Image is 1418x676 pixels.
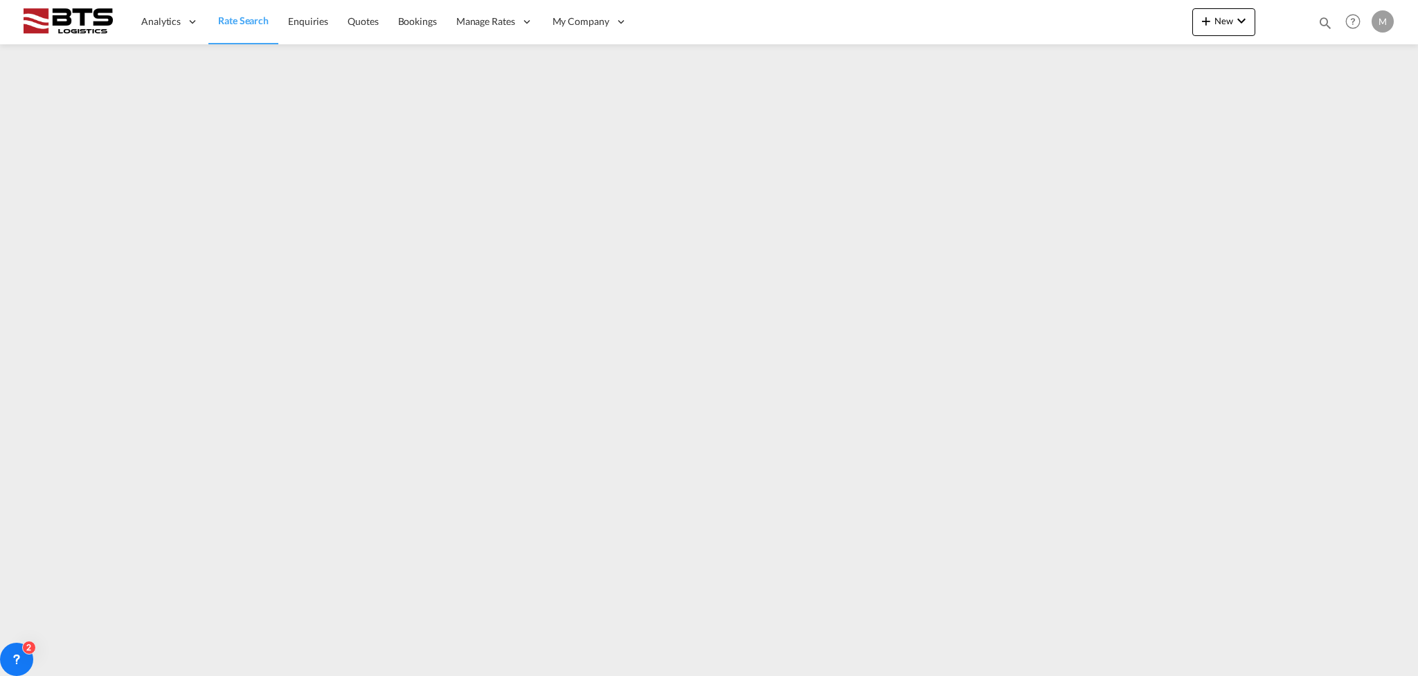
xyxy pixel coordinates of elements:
[1372,10,1394,33] div: M
[1198,12,1214,29] md-icon: icon-plus 400-fg
[456,15,515,28] span: Manage Rates
[1233,12,1250,29] md-icon: icon-chevron-down
[1318,15,1333,30] md-icon: icon-magnify
[553,15,609,28] span: My Company
[1198,15,1250,26] span: New
[141,15,181,28] span: Analytics
[288,15,328,27] span: Enquiries
[1341,10,1372,35] div: Help
[1341,10,1365,33] span: Help
[398,15,437,27] span: Bookings
[21,6,114,37] img: cdcc71d0be7811ed9adfbf939d2aa0e8.png
[1192,8,1255,36] button: icon-plus 400-fgNewicon-chevron-down
[348,15,378,27] span: Quotes
[1318,15,1333,36] div: icon-magnify
[218,15,269,26] span: Rate Search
